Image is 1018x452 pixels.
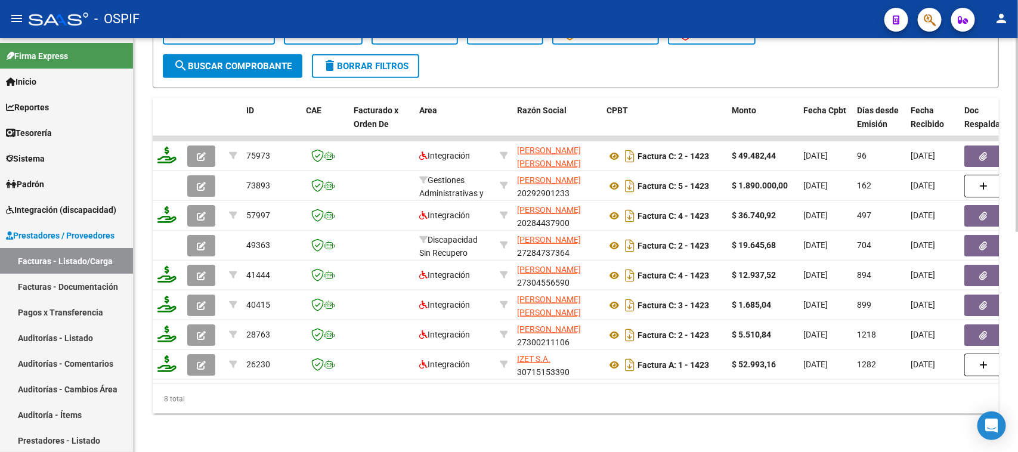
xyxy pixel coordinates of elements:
span: 75973 [246,151,270,160]
span: CAE [306,106,321,115]
span: Gestiones Administrativas y Otros [419,175,484,212]
span: 704 [857,240,871,250]
span: [PERSON_NAME] [517,235,581,244]
span: [DATE] [911,181,935,190]
strong: $ 49.482,44 [732,151,776,160]
i: Descargar documento [622,355,638,374]
div: 27300211106 [517,323,597,348]
i: Descargar documento [622,206,638,225]
strong: $ 12.937,52 [732,270,776,280]
mat-icon: person [994,11,1008,26]
strong: Factura C: 4 - 1423 [638,211,709,221]
strong: $ 19.645,68 [732,240,776,250]
span: [PERSON_NAME] [517,265,581,274]
span: Fecha Cpbt [803,106,846,115]
div: 30715153390 [517,352,597,377]
datatable-header-cell: CAE [301,98,349,150]
span: Integración (discapacidad) [6,203,116,216]
span: [DATE] [911,300,935,309]
i: Descargar documento [622,236,638,255]
strong: Factura C: 2 - 1423 [638,330,709,340]
span: Integración [419,330,470,339]
button: Borrar Filtros [312,54,419,78]
span: - OSPIF [94,6,140,32]
span: Reportes [6,101,49,114]
span: 28763 [246,330,270,339]
span: [PERSON_NAME] [517,205,581,215]
i: Descargar documento [622,147,638,166]
span: 497 [857,210,871,220]
span: CPBT [607,106,628,115]
span: [DATE] [803,300,828,309]
span: [PERSON_NAME] [PERSON_NAME] [517,295,581,318]
button: Buscar Comprobante [163,54,302,78]
span: [DATE] [803,330,828,339]
span: 96 [857,151,867,160]
span: 894 [857,270,871,280]
div: 27326741332 [517,293,597,318]
i: Descargar documento [622,296,638,315]
span: [DATE] [911,360,935,369]
strong: Factura C: 4 - 1423 [638,271,709,280]
div: Open Intercom Messenger [977,411,1006,440]
span: [DATE] [803,181,828,190]
datatable-header-cell: Facturado x Orden De [349,98,414,150]
span: 162 [857,181,871,190]
datatable-header-cell: CPBT [602,98,727,150]
i: Descargar documento [622,266,638,285]
strong: Factura C: 3 - 1423 [638,301,709,310]
strong: Factura C: 5 - 1423 [638,181,709,191]
span: Padrón [6,178,44,191]
span: Fecha Recibido [911,106,944,129]
i: Descargar documento [622,177,638,196]
span: Inicio [6,75,36,88]
datatable-header-cell: Razón Social [512,98,602,150]
span: Integración [419,270,470,280]
datatable-header-cell: ID [242,98,301,150]
i: Descargar documento [622,326,638,345]
div: 27273954479 [517,144,597,169]
span: Monto [732,106,756,115]
div: 20284437900 [517,203,597,228]
span: ID [246,106,254,115]
strong: $ 36.740,92 [732,210,776,220]
div: 27304556590 [517,263,597,288]
span: [PERSON_NAME] [PERSON_NAME] [517,145,581,169]
mat-icon: delete [323,58,337,73]
span: [DATE] [803,240,828,250]
mat-icon: menu [10,11,24,26]
strong: Factura C: 2 - 1423 [638,241,709,250]
span: [DATE] [911,151,935,160]
span: Prestadores / Proveedores [6,229,115,242]
span: 57997 [246,210,270,220]
span: 73893 [246,181,270,190]
span: Firma Express [6,49,68,63]
strong: $ 1.890.000,00 [732,181,788,190]
datatable-header-cell: Días desde Emisión [852,98,906,150]
span: 26230 [246,360,270,369]
datatable-header-cell: Fecha Recibido [906,98,960,150]
span: Facturado x Orden De [354,106,398,129]
span: Tesorería [6,126,52,140]
span: Integración [419,300,470,309]
span: Sistema [6,152,45,165]
strong: $ 52.993,16 [732,360,776,369]
span: [DATE] [911,210,935,220]
span: Area [419,106,437,115]
div: 27284737364 [517,233,597,258]
strong: $ 5.510,84 [732,330,771,339]
span: [DATE] [911,240,935,250]
span: [PERSON_NAME] [517,175,581,185]
span: 49363 [246,240,270,250]
span: Discapacidad Sin Recupero [419,235,478,258]
strong: $ 1.685,04 [732,300,771,309]
span: IZET S.A. [517,354,550,364]
span: Buscar Comprobante [174,61,292,72]
datatable-header-cell: Monto [727,98,799,150]
span: Días desde Emisión [857,106,899,129]
span: 41444 [246,270,270,280]
div: 8 total [153,384,999,414]
div: 20292901233 [517,174,597,199]
span: [PERSON_NAME] [517,324,581,334]
mat-icon: search [174,58,188,73]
